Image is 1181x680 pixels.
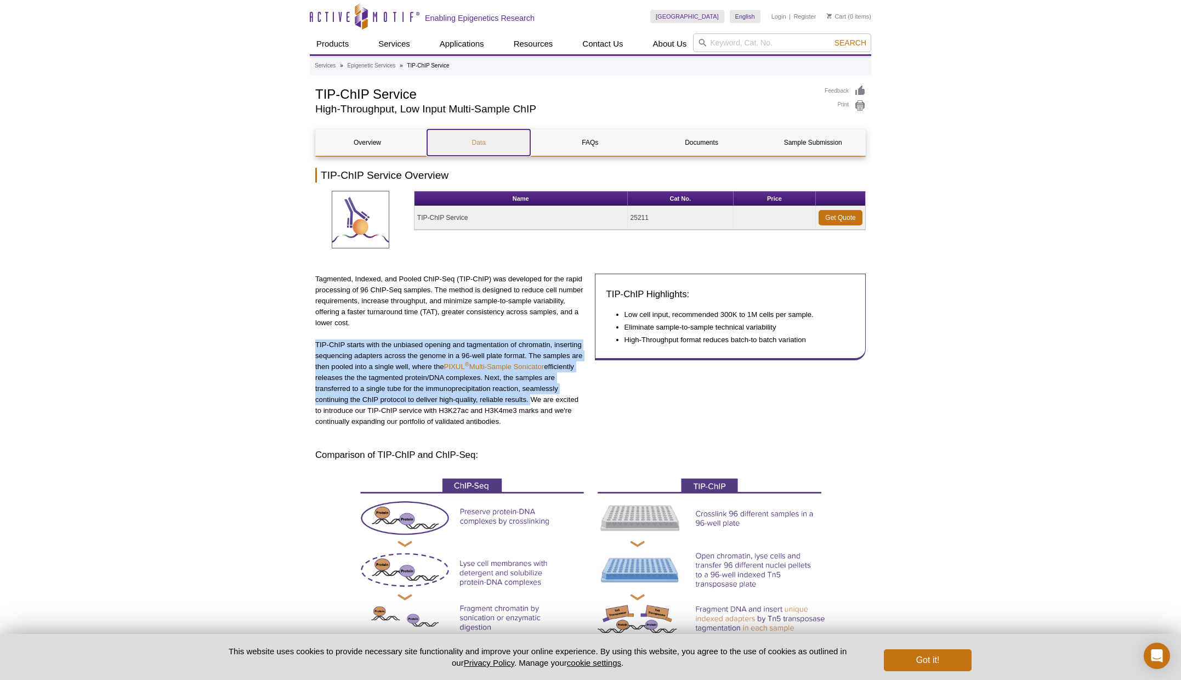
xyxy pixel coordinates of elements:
a: Print [825,100,866,112]
a: Services [372,33,417,54]
h1: TIP-ChIP Service [315,85,814,101]
button: cookie settings [567,658,621,667]
h2: TIP-ChIP Service Overview [315,168,866,183]
h2: Enabling Epigenetics Research [425,13,535,23]
th: Name [415,191,628,206]
a: PIXUL®Multi-Sample Sonicator [444,362,544,371]
h2: High-Throughput, Low Input Multi-Sample ChIP [315,104,814,114]
a: Resources [507,33,560,54]
button: Search [831,38,870,48]
li: Low cell input, recommended 300K to 1M cells per sample. [624,309,844,320]
a: Cart [827,13,846,20]
img: TIP-ChIP Service [332,191,389,248]
button: Got it! [884,649,972,671]
a: Register [793,13,816,20]
li: | [789,10,791,23]
a: [GEOGRAPHIC_DATA] [650,10,724,23]
a: Products [310,33,355,54]
li: » [340,63,343,69]
a: Contact Us [576,33,629,54]
a: Epigenetic Services [347,61,395,71]
a: Overview [316,129,419,156]
img: Your Cart [827,13,832,19]
th: Price [734,191,816,206]
a: Feedback [825,85,866,97]
li: Eliminate sample-to-sample technical variability [624,322,844,333]
h3: TIP-ChIP Highlights: [606,288,855,301]
p: Tagmented, Indexed, and Pooled ChIP-Seq (TIP-ChIP) was developed for the rapid processing of 96 C... [315,274,587,328]
div: Open Intercom Messenger [1144,643,1170,669]
li: TIP-ChIP Service [407,63,449,69]
sup: ® [465,361,469,367]
th: Cat No. [628,191,734,206]
span: Search [834,38,866,47]
li: (0 items) [827,10,871,23]
a: Documents [650,129,753,156]
h3: Comparison of TIP-ChIP and ChIP-Seq: [315,449,866,462]
li: High-Throughput format reduces batch-to batch variation [624,335,844,345]
a: Data [427,129,530,156]
a: Services [315,61,336,71]
a: Privacy Policy [464,658,514,667]
li: » [400,63,403,69]
p: TIP-ChIP starts with the unbiased opening and tagmentation of chromatin, inserting sequencing ada... [315,339,587,427]
td: 25211 [628,206,734,230]
a: About Us [646,33,694,54]
a: English [730,10,760,23]
a: Applications [433,33,491,54]
a: FAQs [538,129,641,156]
p: This website uses cookies to provide necessary site functionality and improve your online experie... [209,645,866,668]
a: Get Quote [819,210,862,225]
a: Sample Submission [762,129,865,156]
td: TIP-ChIP Service [415,206,628,230]
a: Login [771,13,786,20]
input: Keyword, Cat. No. [693,33,871,52]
